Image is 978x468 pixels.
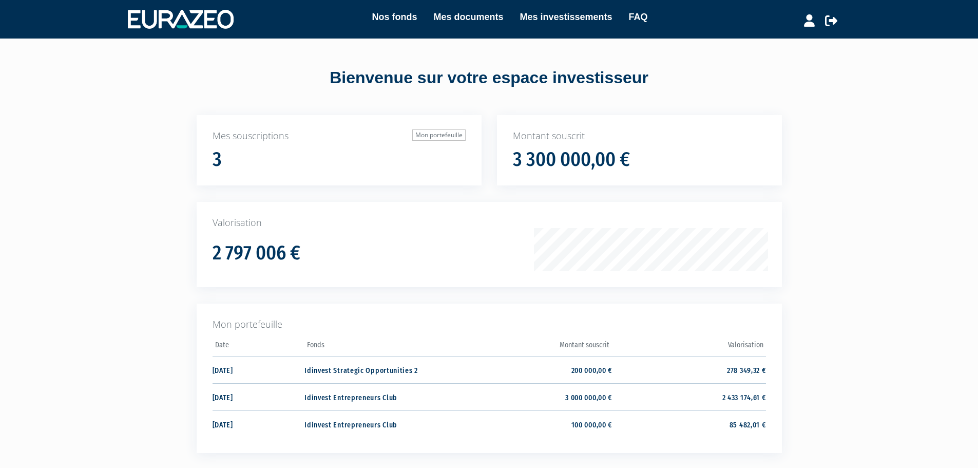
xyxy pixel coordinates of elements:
[213,356,305,383] td: [DATE]
[304,383,458,410] td: Idinvest Entrepreneurs Club
[458,338,612,357] th: Montant souscrit
[174,66,805,90] div: Bienvenue sur votre espace investisseur
[213,410,305,438] td: [DATE]
[433,10,503,24] a: Mes documents
[458,356,612,383] td: 200 000,00 €
[213,318,766,331] p: Mon portefeuille
[213,242,300,264] h1: 2 797 006 €
[213,216,766,230] p: Valorisation
[513,129,766,143] p: Montant souscrit
[612,338,765,357] th: Valorisation
[213,129,466,143] p: Mes souscriptions
[612,356,765,383] td: 278 349,32 €
[372,10,417,24] a: Nos fonds
[213,383,305,410] td: [DATE]
[513,149,630,171] h1: 3 300 000,00 €
[304,356,458,383] td: Idinvest Strategic Opportunities 2
[412,129,466,141] a: Mon portefeuille
[612,410,765,438] td: 85 482,01 €
[128,10,234,28] img: 1732889491-logotype_eurazeo_blanc_rvb.png
[458,410,612,438] td: 100 000,00 €
[304,338,458,357] th: Fonds
[458,383,612,410] td: 3 000 000,00 €
[520,10,612,24] a: Mes investissements
[304,410,458,438] td: Idinvest Entrepreneurs Club
[629,10,648,24] a: FAQ
[213,338,305,357] th: Date
[213,149,222,171] h1: 3
[612,383,765,410] td: 2 433 174,61 €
